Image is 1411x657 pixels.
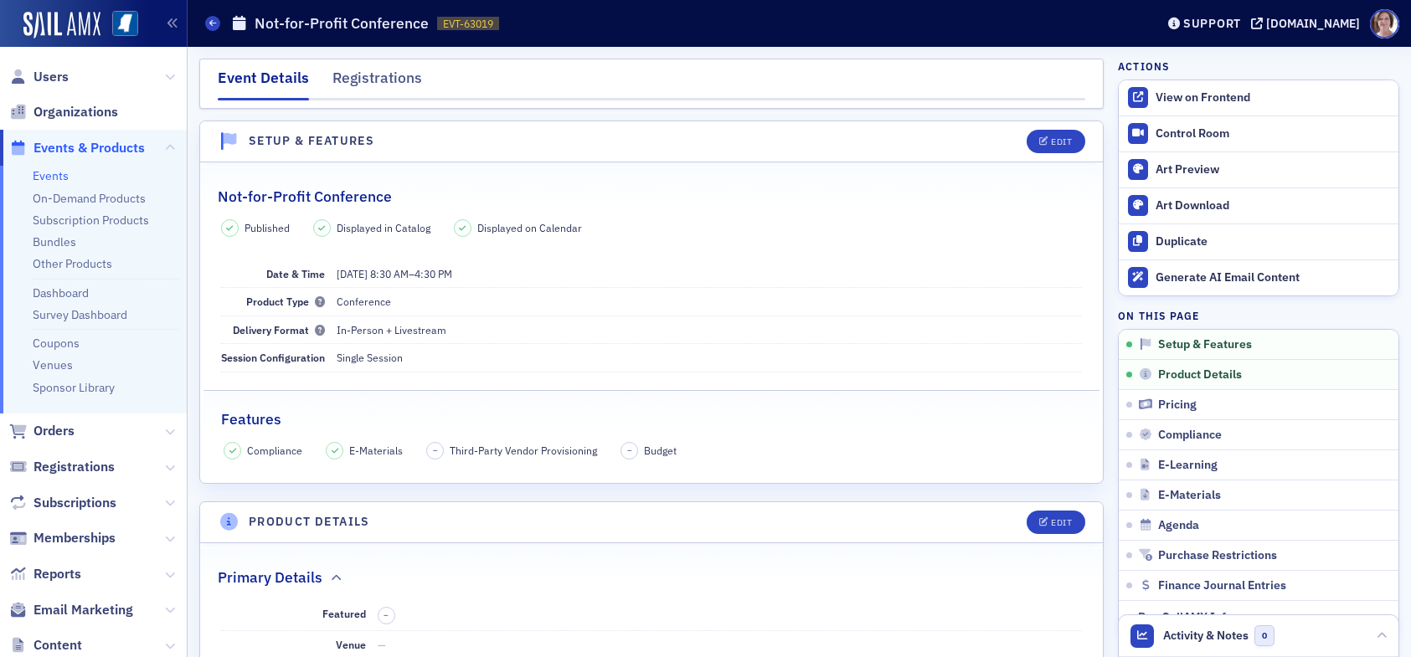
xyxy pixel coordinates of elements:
time: 4:30 PM [415,267,452,280]
span: Product Type [246,295,325,308]
a: Content [9,636,82,654]
span: 0 [1254,625,1275,646]
span: Profile [1370,9,1399,38]
h4: Product Details [249,513,370,531]
span: Conference [337,295,391,308]
img: SailAMX [23,12,100,38]
span: Pre-SailAMX Info [1138,609,1233,624]
button: Edit [1027,130,1084,153]
span: Single Session [337,351,403,364]
a: Control Room [1119,116,1398,151]
a: Events & Products [9,139,145,157]
button: Duplicate [1119,223,1398,259]
div: View on Frontend [1156,90,1390,105]
h4: On this page [1118,308,1399,323]
a: Memberships [9,529,116,547]
a: Reports [9,565,81,583]
h2: Features [221,408,281,430]
span: Registrations [33,458,115,476]
a: Registrations [9,458,115,476]
span: Published [245,220,290,235]
span: Displayed on Calendar [477,220,582,235]
span: Orders [33,422,75,440]
h4: Actions [1118,59,1170,74]
a: Organizations [9,103,118,121]
button: Generate AI Email Content [1119,259,1398,295]
h4: Setup & Features [249,132,374,150]
div: [DOMAIN_NAME] [1266,16,1360,31]
span: Agenda [1158,518,1199,533]
a: Coupons [33,336,80,351]
a: Art Download [1119,187,1398,223]
span: Compliance [247,443,302,458]
span: Venue [336,638,366,651]
button: [DOMAIN_NAME] [1251,18,1366,29]
h2: Primary Details [218,567,322,588]
a: Art Preview [1119,151,1398,187]
a: Survey Dashboard [33,307,127,322]
a: Sponsor Library [33,380,115,395]
span: – [337,267,452,280]
span: – [384,609,389,621]
span: E-Materials [1158,488,1221,503]
span: Date & Time [266,267,325,280]
span: E-Learning [1158,458,1218,473]
div: Art Preview [1156,162,1390,177]
span: Featured [322,607,366,620]
span: Content [33,636,82,654]
button: Edit [1027,511,1084,534]
span: Budget [644,443,677,458]
span: [DATE] [337,267,368,280]
span: Delivery Format [233,323,325,336]
span: Finance Journal Entries [1158,578,1286,593]
a: Events [33,168,69,183]
span: – [627,444,632,456]
a: Bundles [33,234,76,249]
span: — [378,638,386,651]
span: Email Marketing [33,601,133,619]
h1: Not-for-Profit Conference [255,13,429,33]
div: Support [1183,16,1241,31]
span: In-Person + Livestream [337,323,446,336]
span: Session Configuration [221,351,325,364]
div: Art Download [1156,198,1390,213]
span: Users [33,68,69,86]
span: E-Materials [349,443,403,458]
a: View on Frontend [1119,80,1398,115]
div: Control Room [1156,126,1390,141]
a: Subscription Products [33,213,149,228]
a: Other Products [33,256,112,271]
a: Users [9,68,69,86]
a: Venues [33,357,73,372]
span: Events & Products [33,139,145,157]
div: Duplicate [1156,234,1390,249]
div: Generate AI Email Content [1156,270,1390,285]
span: Displayed in Catalog [337,220,430,235]
time: 8:30 AM [370,267,409,280]
a: On-Demand Products [33,191,146,206]
span: Subscriptions [33,494,116,512]
div: Edit [1051,137,1072,146]
div: Event Details [218,67,309,100]
span: Organizations [33,103,118,121]
span: – [433,444,438,456]
span: Pricing [1158,398,1197,413]
span: Activity & Notes [1163,627,1249,644]
span: Product Details [1158,367,1242,382]
a: Email Marketing [9,601,133,619]
img: SailAMX [112,11,138,37]
span: Purchase Restrictions [1158,548,1277,563]
span: Memberships [33,529,116,547]
span: Reports [33,565,81,583]
span: Third-Party Vendor Provisioning [450,443,597,458]
div: Edit [1051,518,1072,527]
a: View Homepage [100,11,138,39]
a: Orders [9,422,75,440]
span: Compliance [1158,428,1222,443]
a: Dashboard [33,285,89,300]
h2: Not-for-Profit Conference [218,186,392,208]
span: Setup & Features [1158,337,1252,352]
a: Subscriptions [9,494,116,512]
span: EVT-63019 [443,17,493,31]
